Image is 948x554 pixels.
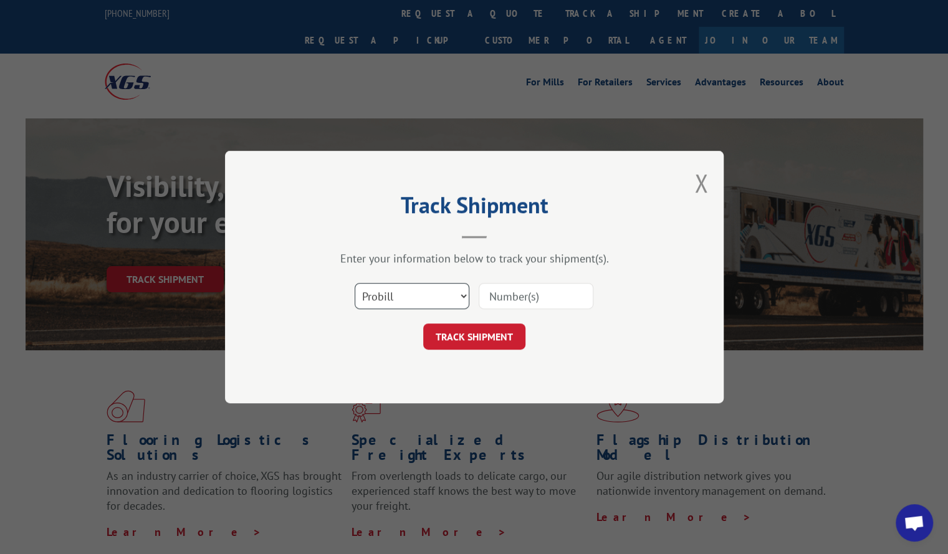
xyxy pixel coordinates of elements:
[896,504,933,542] div: Open chat
[423,323,525,350] button: TRACK SHIPMENT
[694,166,708,199] button: Close modal
[287,251,661,265] div: Enter your information below to track your shipment(s).
[287,196,661,220] h2: Track Shipment
[479,283,593,309] input: Number(s)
